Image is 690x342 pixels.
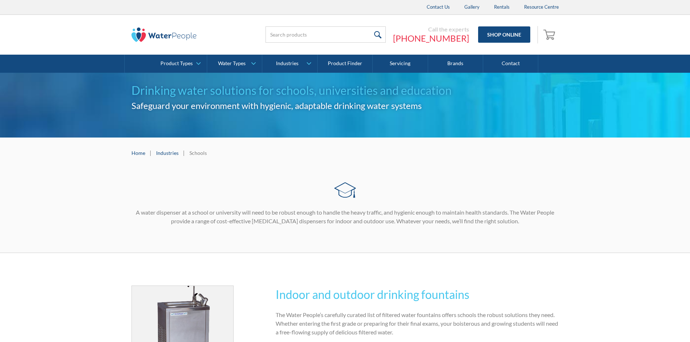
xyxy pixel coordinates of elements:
a: Product Types [152,55,207,73]
h2: Indoor and outdoor drinking fountains [276,286,559,303]
p: A water dispenser at a school or university will need to be robust enough to handle the heavy tra... [131,208,559,225]
input: Search products [265,26,386,43]
a: Open empty cart [541,26,559,43]
a: [PHONE_NUMBER] [393,33,469,44]
div: Schools [189,149,207,157]
a: Product Finder [318,55,373,73]
div: Water Types [218,60,246,67]
img: shopping cart [543,29,557,40]
p: The Water People’s carefully curated list of filtered water fountains offers schools the robust s... [276,311,559,337]
img: The Water People [131,28,197,42]
h2: Safeguard your environment with hygienic, adaptable drinking water systems [131,99,559,112]
a: Shop Online [478,26,530,43]
div: Industries [276,60,298,67]
div: Call the experts [393,26,469,33]
a: Contact [483,55,538,73]
h1: Drinking water solutions for schools, universities and education [131,82,559,99]
a: Home [131,149,145,157]
div: | [182,148,186,157]
a: Water Types [207,55,262,73]
a: Brands [428,55,483,73]
a: Industries [262,55,317,73]
div: | [149,148,152,157]
div: Product Types [160,60,193,67]
a: Industries [156,149,179,157]
a: Servicing [373,55,428,73]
